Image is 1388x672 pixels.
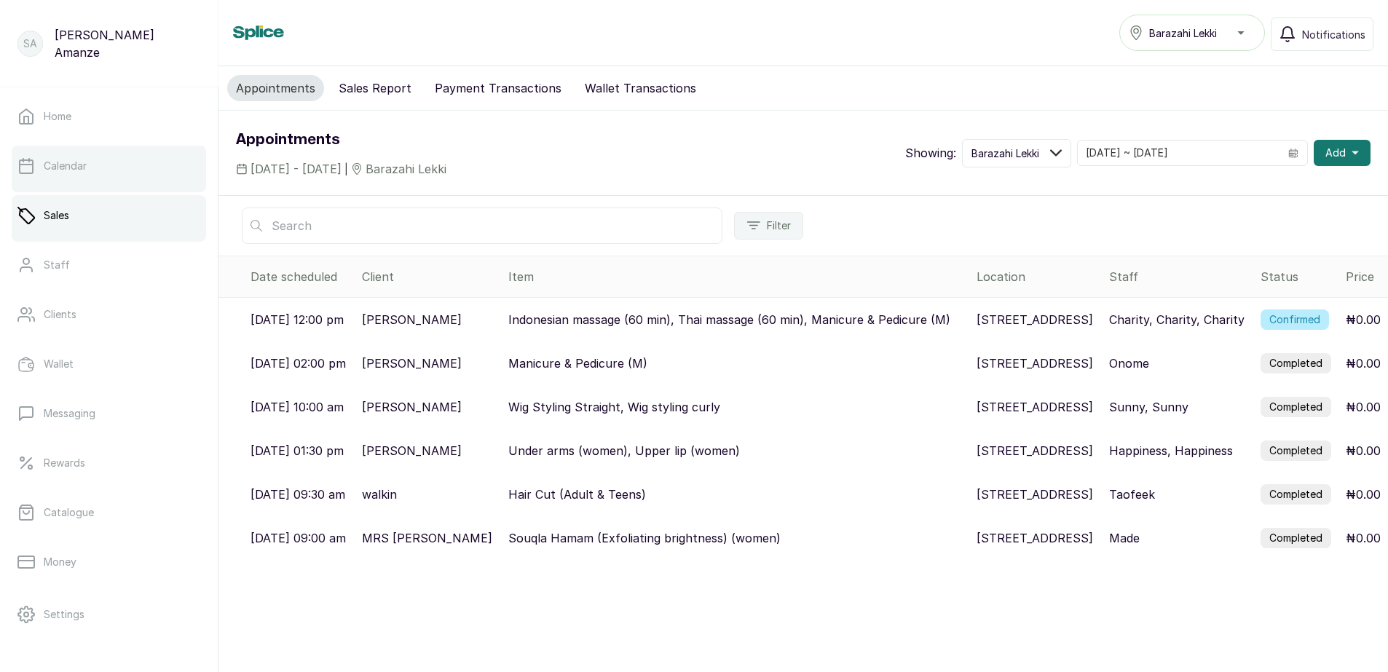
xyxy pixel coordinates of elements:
label: Completed [1261,440,1331,461]
input: Search [242,207,722,244]
div: Status [1261,268,1334,285]
p: Showing: [905,144,956,162]
p: [STREET_ADDRESS] [977,529,1093,547]
p: [STREET_ADDRESS] [977,442,1093,459]
p: Clients [44,307,76,322]
svg: calendar [1288,148,1298,158]
span: Barazahi Lekki [1149,25,1217,41]
p: Wallet [44,357,74,371]
p: [DATE] 01:30 pm [251,442,344,459]
a: Staff [12,245,206,285]
div: Price [1346,268,1382,285]
p: Happiness, Happiness [1109,442,1233,459]
button: Appointments [227,75,324,101]
button: Barazahi Lekki [962,139,1071,167]
a: Messaging [12,393,206,434]
p: [DATE] 09:30 am [251,486,345,503]
span: [DATE] - [DATE] [251,160,342,178]
button: Add [1314,140,1371,166]
a: Clients [12,294,206,335]
p: Settings [44,607,84,622]
label: Completed [1261,484,1331,505]
a: Calendar [12,146,206,186]
p: ₦0.00 [1346,355,1381,372]
p: Wig Styling Straight, Wig styling curly [508,398,720,416]
span: Filter [767,218,791,233]
p: [PERSON_NAME] Amanze [55,26,200,61]
p: ₦0.00 [1346,311,1381,328]
p: [STREET_ADDRESS] [977,355,1093,372]
button: Filter [734,212,803,240]
span: Barazahi Lekki [971,146,1039,161]
p: ₦0.00 [1346,398,1381,416]
p: Rewards [44,456,85,470]
p: Made [1109,529,1140,547]
span: | [344,162,348,177]
p: Messaging [44,406,95,421]
p: Manicure & Pedicure (M) [508,355,647,372]
p: [DATE] 09:00 am [251,529,346,547]
input: Select date [1078,141,1279,165]
p: Calendar [44,159,87,173]
p: Souqla Hamam (Exfoliating brightness) (women) [508,529,781,547]
a: Rewards [12,443,206,483]
div: Staff [1109,268,1249,285]
p: ₦0.00 [1346,442,1381,459]
p: Taofeek [1109,486,1155,503]
a: Home [12,96,206,137]
label: Completed [1261,397,1331,417]
div: Location [977,268,1097,285]
label: Completed [1261,353,1331,373]
p: [DATE] 02:00 pm [251,355,346,372]
p: Under arms (women), Upper lip (women) [508,442,740,459]
p: [PERSON_NAME] [362,311,462,328]
p: Catalogue [44,505,94,520]
h1: Appointments [236,128,446,151]
p: ₦0.00 [1346,486,1381,503]
button: Sales Report [330,75,420,101]
span: Add [1325,146,1346,160]
p: [PERSON_NAME] [362,398,462,416]
a: Catalogue [12,492,206,533]
p: Charity, Charity, Charity [1109,311,1245,328]
p: [PERSON_NAME] [362,442,462,459]
label: Completed [1261,528,1331,548]
p: Sunny, Sunny [1109,398,1188,416]
div: Client [362,268,497,285]
p: [STREET_ADDRESS] [977,311,1093,328]
button: Wallet Transactions [576,75,705,101]
button: Notifications [1271,17,1373,51]
p: [STREET_ADDRESS] [977,398,1093,416]
span: Notifications [1302,27,1365,42]
p: MRS [PERSON_NAME] [362,529,492,547]
p: Money [44,555,76,569]
p: Hair Cut (Adult & Teens) [508,486,646,503]
a: Money [12,542,206,582]
a: Settings [12,594,206,635]
a: Wallet [12,344,206,384]
p: Indonesian massage (60 min), Thai massage (60 min), Manicure & Pedicure (M) [508,311,950,328]
p: [PERSON_NAME] [362,355,462,372]
p: walkin [362,486,397,503]
div: Item [508,268,965,285]
p: Sales [44,208,69,223]
span: Barazahi Lekki [366,160,446,178]
p: [DATE] 10:00 am [251,398,344,416]
p: [DATE] 12:00 pm [251,311,344,328]
label: Confirmed [1261,309,1329,330]
p: Onome [1109,355,1149,372]
a: Sales [12,195,206,236]
p: Staff [44,258,70,272]
p: Home [44,109,71,124]
button: Barazahi Lekki [1119,15,1265,51]
p: [STREET_ADDRESS] [977,486,1093,503]
p: SA [23,36,37,51]
button: Payment Transactions [426,75,570,101]
div: Date scheduled [251,268,350,285]
p: ₦0.00 [1346,529,1381,547]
